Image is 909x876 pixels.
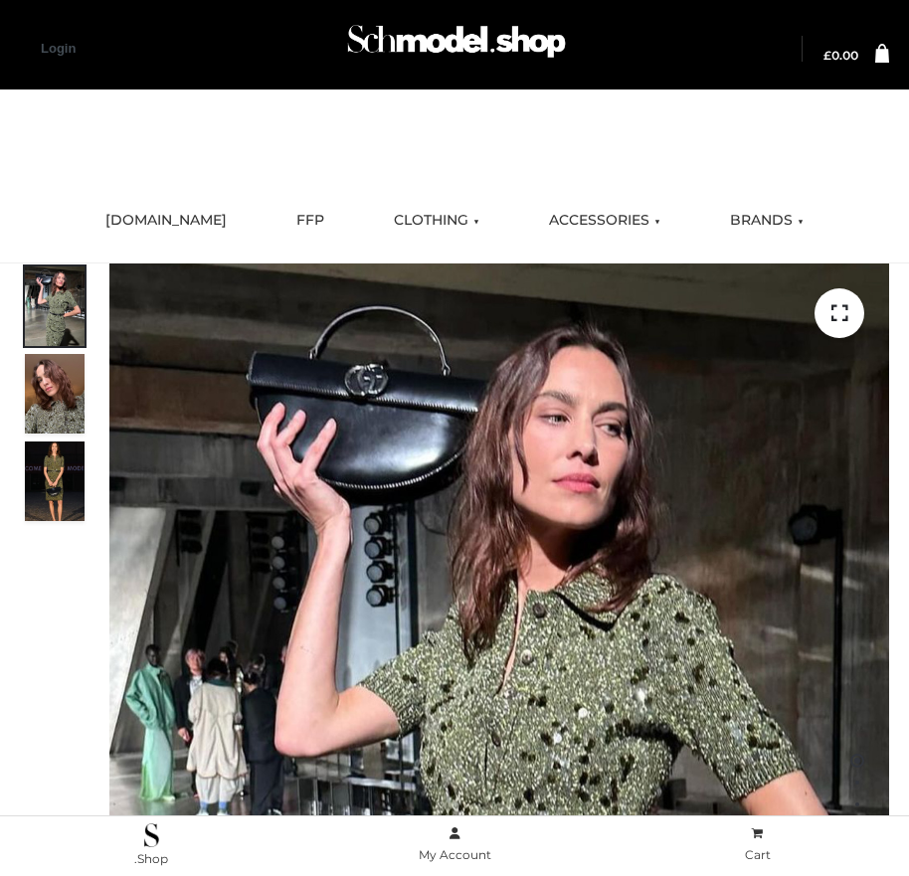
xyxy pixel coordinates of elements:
[606,822,909,867] a: Cart
[41,41,76,56] a: Login
[144,823,159,847] img: .Shop
[134,851,168,866] span: .Shop
[823,50,858,62] a: £0.00
[281,199,339,243] a: FFP
[338,17,571,82] a: Schmodel Admin 964
[715,199,818,243] a: BRANDS
[823,48,858,63] bdi: 0.00
[25,266,85,346] img: Screenshot-2024-10-29-at-6.59.56%E2%80%AFPM.jpg
[91,199,242,243] a: [DOMAIN_NAME]
[342,11,571,82] img: Schmodel Admin 964
[823,48,831,63] span: £
[379,199,494,243] a: CLOTHING
[303,822,607,867] a: My Account
[534,199,675,243] a: ACCESSORIES
[745,847,771,862] span: Cart
[25,354,85,434] img: Screenshot-2024-10-29-at-7.00.03%E2%80%AFPM.jpg
[25,441,85,521] img: Screenshot-2024-10-29-at-7.00.09%E2%80%AFPM.jpg
[419,847,491,862] span: My Account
